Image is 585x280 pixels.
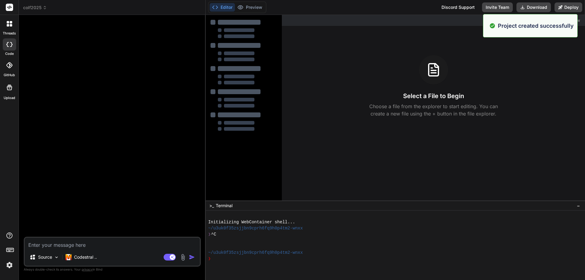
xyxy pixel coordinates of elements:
label: Upload [4,95,15,101]
img: Pick Models [54,255,59,260]
img: attachment [179,254,186,261]
span: ~/u3uk0f35zsjjbn9cprh6fq9h0p4tm2-wnxx [208,250,303,256]
p: Codestral .. [74,254,97,260]
label: GitHub [4,73,15,78]
p: Project created successfully [498,22,574,30]
div: Discord Support [438,2,478,12]
img: icon [189,254,195,260]
button: Invite Team [482,2,513,12]
button: Download [516,2,551,12]
span: Terminal [216,203,232,209]
button: Preview [235,3,265,12]
span: − [577,203,580,209]
span: Initializing WebContainer shell... [208,219,295,225]
button: − [576,201,581,211]
p: Choose a file from the explorer to start editing. You can create a new file using the + button in... [365,103,502,117]
span: ❯ [208,256,211,262]
img: Codestral 25.01 [66,254,72,260]
label: code [5,51,14,56]
label: threads [3,31,16,36]
span: ~/u3uk0f35zsjjbn9cprh6fq9h0p4tm2-wnxx [208,225,303,231]
p: Always double-check its answers. Your in Bind [24,267,201,272]
span: ^C [211,231,216,237]
img: settings [4,260,15,270]
button: Editor [210,3,235,12]
span: >_ [209,203,214,209]
p: Source [38,254,52,260]
img: alert [489,22,495,30]
span: colf2025 [23,5,47,11]
span: privacy [82,268,93,271]
button: Deploy [555,2,582,12]
h3: Select a File to Begin [403,92,464,100]
span: ❯ [208,231,211,237]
